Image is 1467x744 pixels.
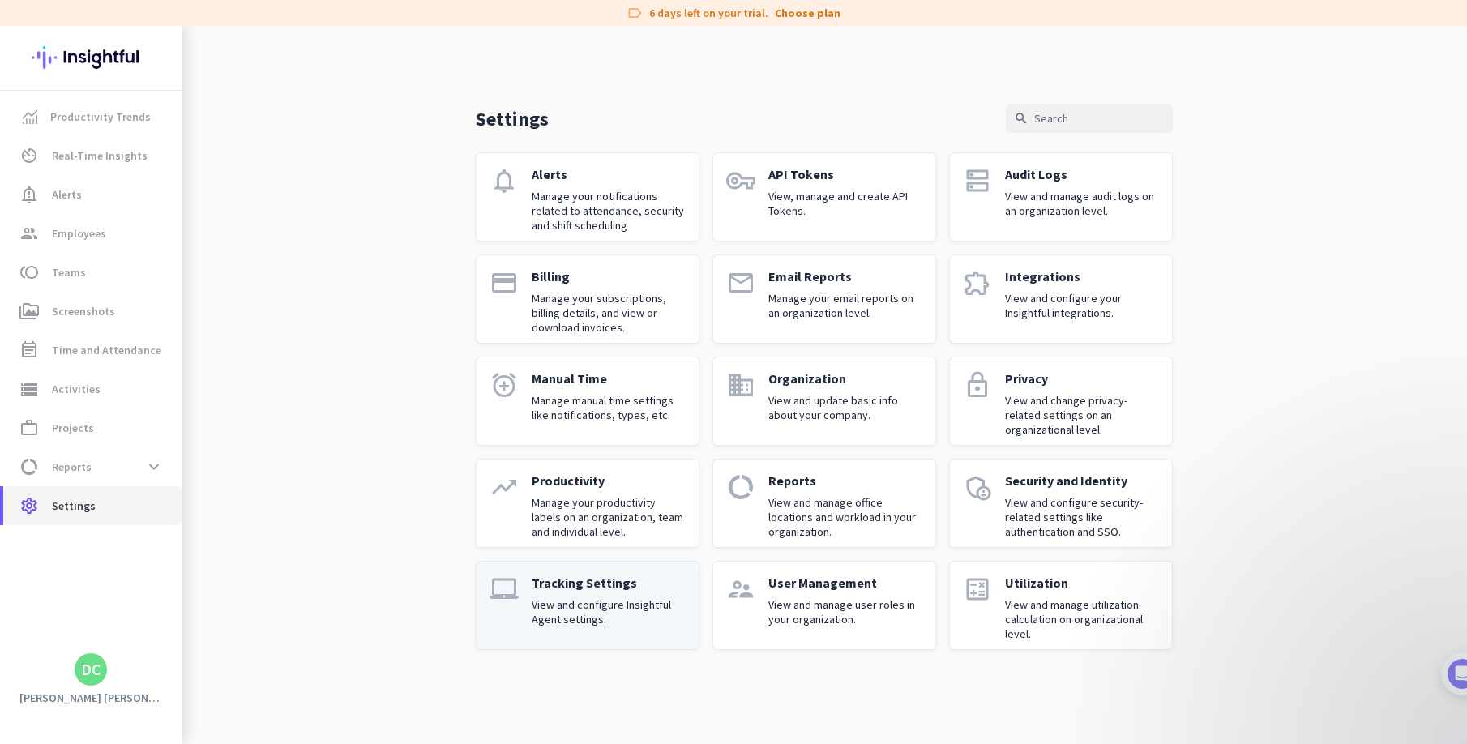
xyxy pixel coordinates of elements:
[90,174,267,190] div: [PERSON_NAME] from Insightful
[62,467,275,499] div: Initial tracking settings and how to edit them
[627,5,643,21] i: label
[768,370,922,387] p: Organization
[768,268,922,284] p: Email Reports
[3,370,182,408] a: storageActivities
[19,185,39,204] i: notification_important
[768,291,922,320] p: Manage your email reports on an organization level.
[58,169,83,195] img: Profile image for Tamara
[1005,393,1159,437] p: View and change privacy-related settings on an organizational level.
[3,447,182,486] a: data_usageReportsexpand_more
[1005,189,1159,218] p: View and manage audit logs on an organization level.
[52,146,148,165] span: Real-Time Insights
[712,254,936,344] a: emailEmail ReportsManage your email reports on an organization level.
[1005,166,1159,182] p: Audit Logs
[768,472,922,489] p: Reports
[1005,291,1159,320] p: View and configure your Insightful integrations.
[30,276,294,302] div: 1Add employees
[19,146,39,165] i: av_timer
[532,370,686,387] p: Manual Time
[532,393,686,422] p: Manage manual time settings like notifications, types, etc.
[1005,575,1159,591] p: Utilization
[138,7,190,35] h1: Tasks
[726,370,755,400] i: domain
[3,292,182,331] a: perm_mediaScreenshots
[768,575,922,591] p: User Management
[476,152,699,242] a: notificationsAlertsManage your notifications related to attendance, security and shift scheduling
[490,370,519,400] i: alarm_add
[52,418,94,438] span: Projects
[19,418,39,438] i: work_outline
[23,121,302,160] div: You're just a few steps away from completing the essential app setup
[963,166,992,195] i: dns
[775,5,840,21] a: Choose plan
[949,459,1173,548] a: admin_panel_settingsSecurity and IdentityView and configure security-related settings like authen...
[1005,370,1159,387] p: Privacy
[712,561,936,650] a: supervisor_accountUser ManagementView and manage user roles in your organization.
[1005,597,1159,641] p: View and manage utilization calculation on organizational level.
[768,393,922,422] p: View and update basic info about your company.
[768,166,922,182] p: API Tokens
[712,357,936,446] a: domainOrganizationView and update basic info about your company.
[3,136,182,175] a: av_timerReal-Time Insights
[949,254,1173,344] a: extensionIntegrationsView and configure your Insightful integrations.
[532,291,686,335] p: Manage your subscriptions, billing details, and view or download invoices.
[16,213,58,230] p: 4 steps
[490,268,519,297] i: payment
[476,459,699,548] a: trending_upProductivityManage your productivity labels on an organization, team and individual le...
[94,546,150,558] span: Messages
[19,340,39,360] i: event_note
[52,340,161,360] span: Time and Attendance
[712,152,936,242] a: vpn_keyAPI TokensView, manage and create API Tokens.
[726,472,755,502] i: data_usage
[19,496,39,515] i: settings
[532,166,686,182] p: Alerts
[963,370,992,400] i: lock
[52,301,115,321] span: Screenshots
[139,452,169,481] button: expand_more
[3,97,182,136] a: menu-itemProductivity Trends
[949,152,1173,242] a: dnsAudit LogsView and manage audit logs on an organization level.
[3,253,182,292] a: tollTeams
[726,166,755,195] i: vpn_key
[23,62,302,121] div: 🎊 Welcome to Insightful! 🎊
[3,486,182,525] a: settingsSettings
[490,575,519,604] i: laptop_mac
[712,459,936,548] a: data_usageReportsView and manage office locations and workload in your organization.
[532,268,686,284] p: Billing
[476,106,549,131] p: Settings
[1005,495,1159,539] p: View and configure security-related settings like authentication and SSO.
[19,263,39,282] i: toll
[62,282,275,298] div: Add employees
[284,6,314,36] div: Close
[52,224,106,243] span: Employees
[1006,104,1173,133] input: Search
[190,546,216,558] span: Help
[963,472,992,502] i: admin_panel_settings
[3,214,182,253] a: groupEmployees
[949,561,1173,650] a: calculateUtilizationView and manage utilization calculation on organizational level.
[30,461,294,499] div: 2Initial tracking settings and how to edit them
[532,189,686,233] p: Manage your notifications related to attendance, security and shift scheduling
[52,185,82,204] span: Alerts
[52,496,96,515] span: Settings
[3,175,182,214] a: notification_importantAlerts
[3,331,182,370] a: event_noteTime and Attendance
[162,506,243,571] button: Help
[532,597,686,626] p: View and configure Insightful Agent settings.
[963,575,992,604] i: calculate
[266,546,301,558] span: Tasks
[768,189,922,218] p: View, manage and create API Tokens.
[963,268,992,297] i: extension
[207,213,308,230] p: About 10 minutes
[476,561,699,650] a: laptop_macTracking SettingsView and configure Insightful Agent settings.
[81,661,101,678] div: DC
[19,224,39,243] i: group
[19,457,39,477] i: data_usage
[1005,268,1159,284] p: Integrations
[1014,111,1029,126] i: search
[24,546,57,558] span: Home
[1005,472,1159,489] p: Security and Identity
[532,575,686,591] p: Tracking Settings
[476,254,699,344] a: paymentBillingManage your subscriptions, billing details, and view or download invoices.
[490,166,519,195] i: notifications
